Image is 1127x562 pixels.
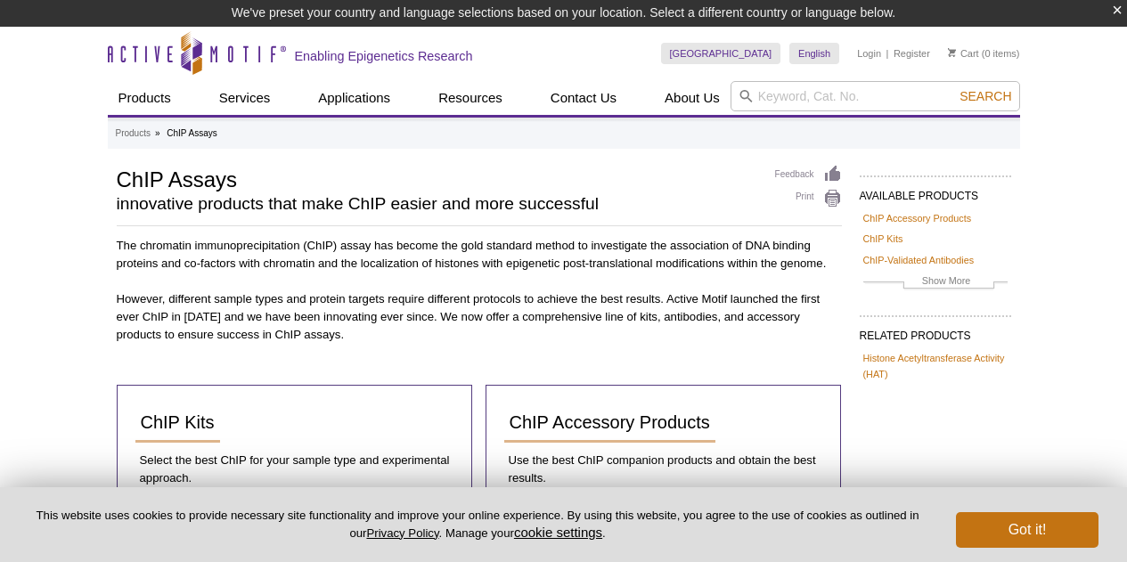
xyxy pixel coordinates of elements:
p: Use the best ChIP companion products and obtain the best results. [504,452,822,487]
li: | [886,43,889,64]
li: ChIP Assays [167,128,217,138]
h2: Enabling Epigenetics Research [295,48,473,64]
a: ChIP Kits [135,403,220,443]
li: » [155,128,160,138]
a: ChIP Accessory Products [504,403,715,443]
a: Cart [948,47,979,60]
a: English [789,43,839,64]
a: Resources [428,81,513,115]
a: Feedback [775,165,842,184]
a: Privacy Policy [366,526,438,540]
h2: innovative products that make ChIP easier and more successful [117,196,757,212]
a: Services [208,81,282,115]
h2: AVAILABLE PRODUCTS [860,175,1011,208]
a: Contact Us [540,81,627,115]
a: About Us [654,81,731,115]
p: Select the best ChIP for your sample type and experimental approach. [135,452,453,487]
a: ChIP Kits [863,231,903,247]
h2: RELATED PRODUCTS [860,315,1011,347]
a: Print [775,189,842,208]
button: cookie settings [514,525,602,540]
p: The chromatin immunoprecipitation (ChIP) assay has become the gold standard method to investigate... [117,237,842,273]
a: ChIP-Validated Antibodies [863,252,975,268]
p: This website uses cookies to provide necessary site functionality and improve your online experie... [29,508,927,542]
a: Histone Acetyltransferase Activity (HAT) [863,350,1008,382]
a: Products [108,81,182,115]
a: Products [116,126,151,142]
input: Keyword, Cat. No. [731,81,1020,111]
img: Your Cart [948,48,956,57]
h1: ChIP Assays [117,165,757,191]
span: ChIP Kits [141,412,215,432]
button: Got it! [956,512,1098,548]
a: Register [894,47,930,60]
a: ChIP Accessory Products [863,210,972,226]
a: [GEOGRAPHIC_DATA] [661,43,781,64]
li: (0 items) [948,43,1020,64]
a: Login [857,47,881,60]
a: Show More [863,273,1008,293]
a: Applications [307,81,401,115]
span: ChIP Accessory Products [510,412,710,432]
button: Search [954,88,1017,104]
p: However, different sample types and protein targets require different protocols to achieve the be... [117,290,842,344]
span: Search [960,89,1011,103]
